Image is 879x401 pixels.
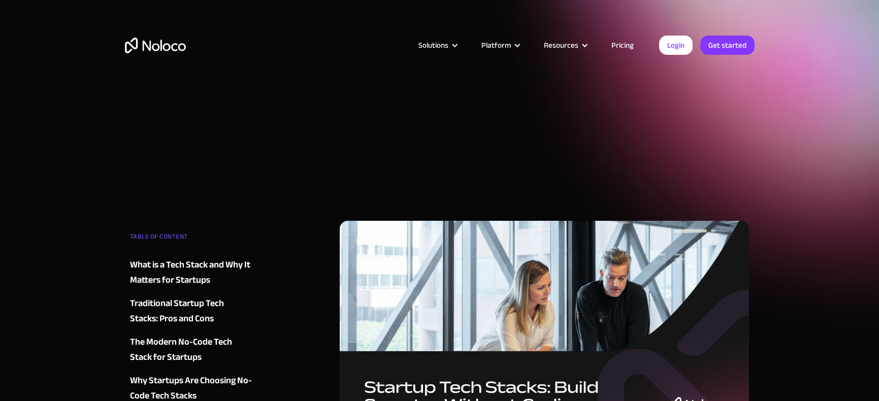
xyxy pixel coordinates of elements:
a: What is a Tech Stack and Why It Matters for Startups [130,257,253,288]
div: Resources [544,39,578,52]
a: The Modern No-Code Tech Stack for Startups [130,335,253,365]
a: home [125,38,186,53]
a: Pricing [599,39,646,52]
div: Platform [469,39,531,52]
div: TABLE OF CONTENT [130,229,253,249]
a: Get started [700,36,755,55]
a: Traditional Startup Tech Stacks: Pros and Cons [130,296,253,326]
a: Login [659,36,693,55]
div: Resources [531,39,599,52]
div: Platform [481,39,511,52]
div: Solutions [418,39,448,52]
div: Solutions [406,39,469,52]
